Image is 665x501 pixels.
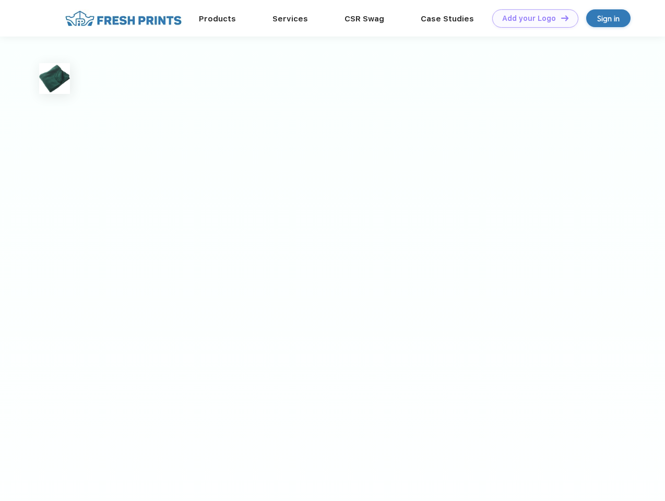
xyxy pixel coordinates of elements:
a: Products [199,14,236,23]
a: Sign in [586,9,631,27]
img: fo%20logo%202.webp [62,9,185,28]
div: Add your Logo [502,14,556,23]
div: Sign in [597,13,620,25]
img: DT [561,15,568,21]
img: func=resize&h=100 [39,63,70,94]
